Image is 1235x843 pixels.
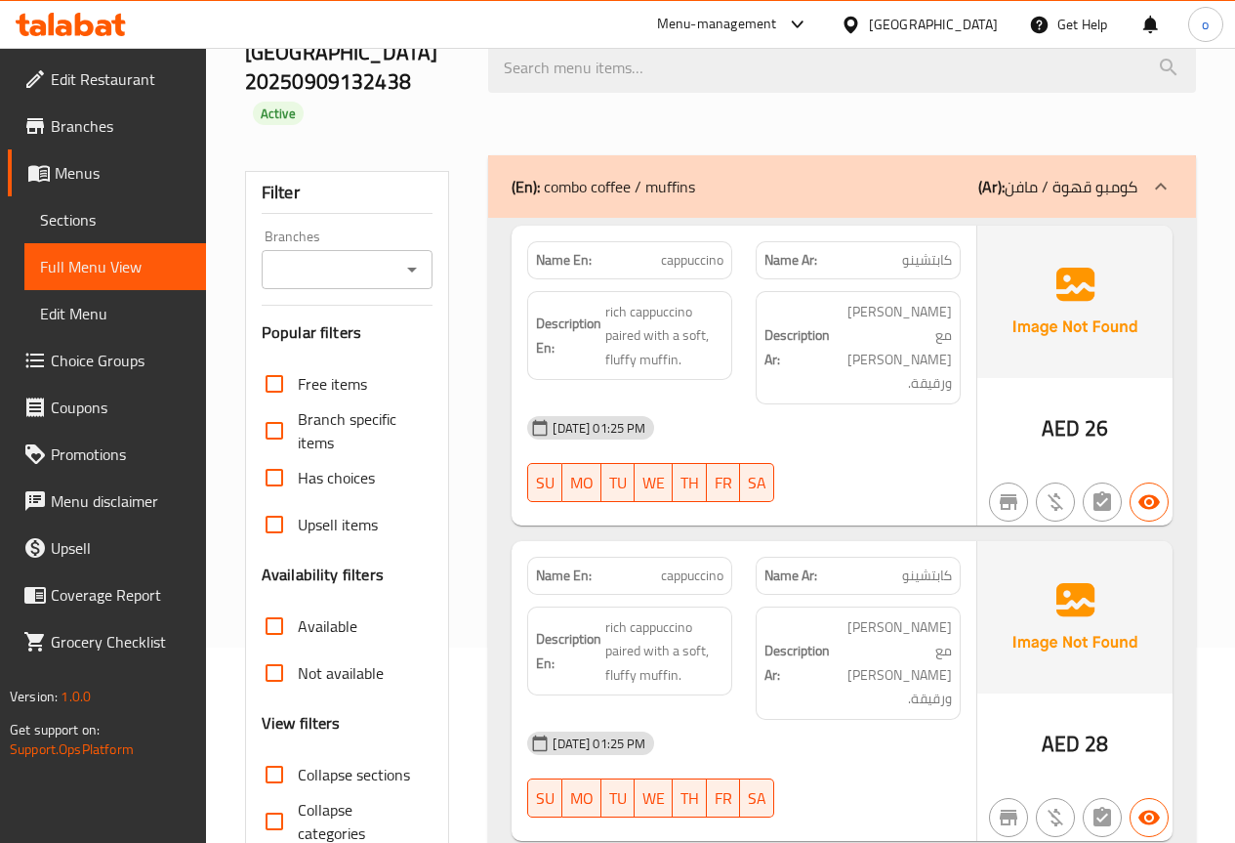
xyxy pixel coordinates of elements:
div: Active [253,102,304,125]
button: SU [527,463,562,502]
button: Available [1130,798,1169,837]
strong: Description En: [536,627,601,675]
span: كابتشينو [902,250,952,271]
span: WE [642,469,665,497]
p: combo coffee / muffins [512,175,695,198]
span: FR [715,469,732,497]
h3: View filters [262,712,341,735]
a: Support.OpsPlatform [10,737,134,762]
span: Has choices [298,466,375,489]
span: Edit Restaurant [51,67,190,91]
a: Grocery Checklist [8,618,206,665]
button: FR [707,463,740,502]
a: Upsell [8,525,206,571]
p: كومبو قهوة / مافن [978,175,1137,198]
span: WE [642,784,665,813]
button: SA [740,463,774,502]
span: AED [1042,725,1080,763]
b: (En): [512,172,540,201]
div: Menu-management [657,13,777,36]
span: كابتشينو غني مع مافن ناعمة ورقيقة. [834,615,952,711]
button: SA [740,779,774,818]
strong: Description Ar: [764,323,830,371]
div: Filter [262,172,433,214]
button: TH [673,779,707,818]
strong: Name En: [536,566,592,586]
span: Full Menu View [40,255,190,278]
a: Choice Groups [8,337,206,384]
span: rich cappuccino paired with a soft, fluffy muffin. [605,615,723,688]
button: MO [562,463,601,502]
strong: Description En: [536,312,601,359]
a: Coupons [8,384,206,431]
span: o [1202,14,1209,35]
span: cappuccino [661,566,723,586]
a: Edit Restaurant [8,56,206,103]
span: Get support on: [10,717,100,742]
a: Sections [24,196,206,243]
span: AED [1042,409,1080,447]
span: 28 [1085,725,1108,763]
span: 1.0.0 [61,684,91,709]
strong: Name En: [536,250,592,271]
a: Full Menu View [24,243,206,290]
span: [PERSON_NAME] مع [PERSON_NAME] ورقيقة. [834,300,952,396]
span: 26 [1085,409,1108,447]
span: Available [298,614,357,638]
button: Not has choices [1083,798,1122,837]
button: TU [601,779,635,818]
button: Open [398,256,426,283]
span: Coupons [51,396,190,419]
span: Menus [55,161,190,185]
button: MO [562,779,601,818]
span: TH [680,784,699,813]
img: Ae5nvW7+0k+MAAAAAElFTkSuQmCC [977,226,1173,378]
span: Grocery Checklist [51,630,190,653]
button: Purchased item [1036,483,1075,522]
a: Edit Menu [24,290,206,337]
span: TU [609,469,627,497]
button: Not branch specific item [989,798,1028,837]
span: Active [253,105,304,123]
span: TU [609,784,627,813]
span: Upsell [51,536,190,560]
button: Available [1130,483,1169,522]
span: [DATE] 01:25 PM [545,419,653,438]
div: [GEOGRAPHIC_DATA] [869,14,998,35]
span: MO [570,469,594,497]
button: Purchased item [1036,798,1075,837]
h2: [GEOGRAPHIC_DATA],[GEOGRAPHIC_DATA] 20250909132438 [245,9,466,126]
span: Promotions [51,443,190,466]
button: WE [635,463,673,502]
button: Not has choices [1083,483,1122,522]
strong: Name Ar: [764,250,817,271]
button: WE [635,779,673,818]
span: SA [748,784,766,813]
span: كابتشينو [902,566,952,586]
span: Menu disclaimer [51,489,190,513]
span: Upsell items [298,513,378,536]
a: Menu disclaimer [8,478,206,525]
button: FR [707,779,740,818]
span: Collapse sections [298,763,410,786]
span: Sections [40,208,190,232]
span: Coverage Report [51,583,190,607]
span: Not available [298,661,384,685]
span: Choice Groups [51,349,190,372]
h3: Popular filters [262,321,433,344]
span: rich cappuccino paired with a soft, fluffy muffin. [605,300,723,372]
span: Edit Menu [40,302,190,325]
button: TH [673,463,707,502]
span: FR [715,784,732,813]
span: [DATE] 01:25 PM [545,735,653,753]
strong: Name Ar: [764,566,817,586]
button: SU [527,779,562,818]
b: (Ar): [978,172,1005,201]
span: Branch specific items [298,407,418,454]
span: Free items [298,372,367,396]
input: search [488,43,1196,93]
div: (En): combo coffee / muffins(Ar):كومبو قهوة / مافن [488,155,1196,218]
span: SA [748,469,766,497]
a: Branches [8,103,206,149]
img: Ae5nvW7+0k+MAAAAAElFTkSuQmCC [977,541,1173,694]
